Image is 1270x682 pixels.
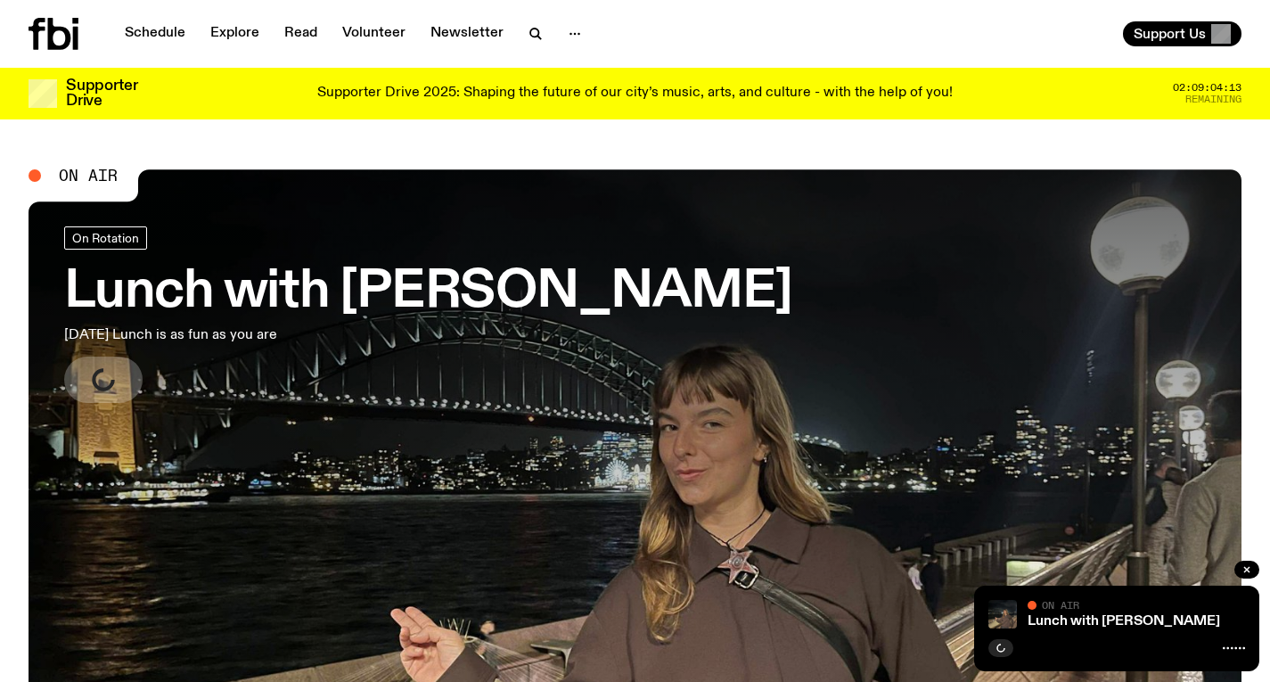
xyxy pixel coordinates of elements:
a: On Rotation [64,226,147,250]
span: On Air [59,168,118,184]
a: Lunch with [PERSON_NAME][DATE] Lunch is as fun as you are [64,226,792,403]
button: Support Us [1123,21,1241,46]
p: [DATE] Lunch is as fun as you are [64,325,520,346]
a: Newsletter [420,21,514,46]
a: Lunch with [PERSON_NAME] [1028,614,1220,629]
span: On Rotation [72,231,139,244]
a: Explore [200,21,270,46]
span: Remaining [1185,94,1241,104]
img: Izzy Page stands above looking down at Opera Bar. She poses in front of the Harbour Bridge in the... [988,600,1017,629]
a: Read [274,21,328,46]
a: Volunteer [332,21,416,46]
a: Schedule [114,21,196,46]
h3: Supporter Drive [66,78,137,109]
p: Supporter Drive 2025: Shaping the future of our city’s music, arts, and culture - with the help o... [317,86,953,102]
h3: Lunch with [PERSON_NAME] [64,267,792,317]
span: Support Us [1134,26,1206,42]
span: On Air [1042,599,1079,611]
span: 02:09:04:13 [1173,83,1241,93]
